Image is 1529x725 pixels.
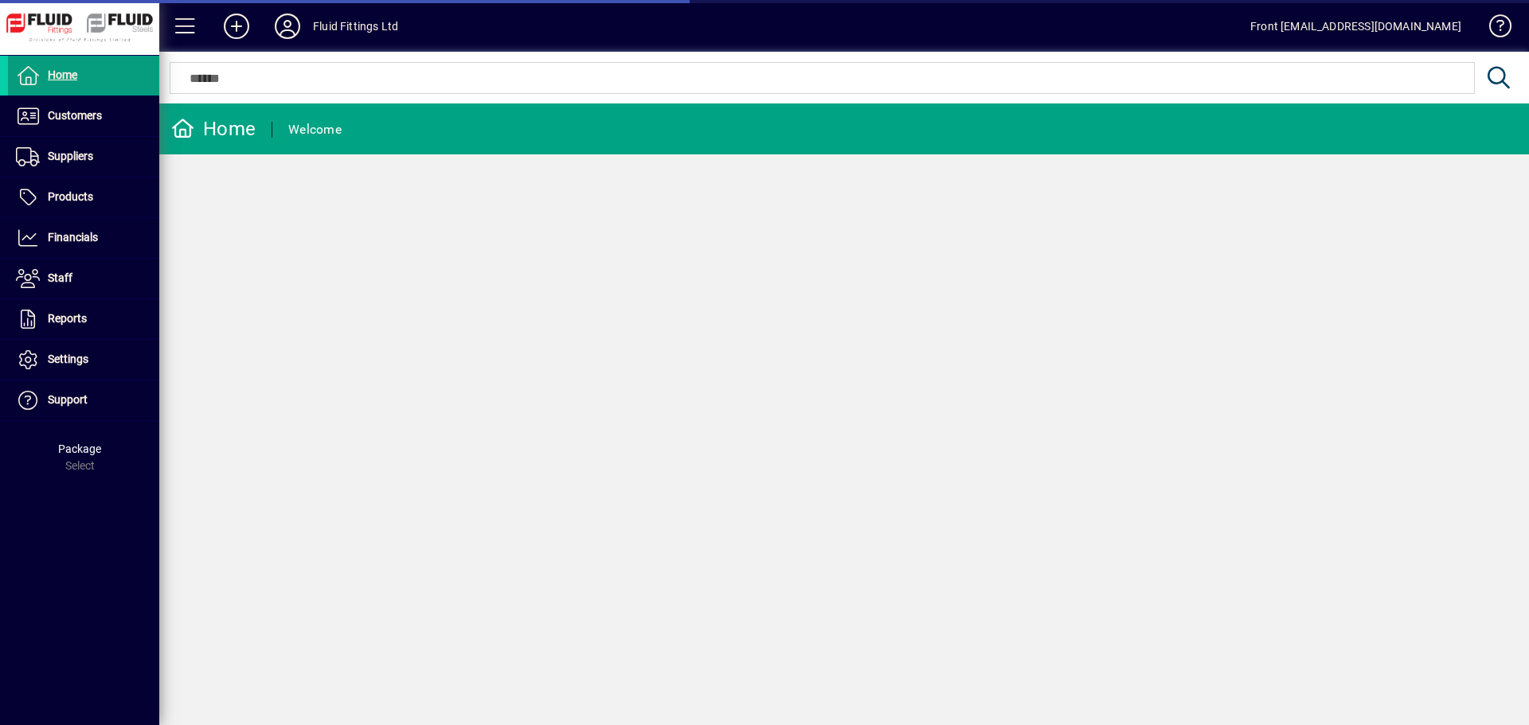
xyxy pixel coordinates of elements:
a: Knowledge Base [1477,3,1509,55]
span: Products [48,190,93,203]
span: Support [48,393,88,406]
a: Financials [8,218,159,258]
span: Reports [48,312,87,325]
span: Staff [48,271,72,284]
span: Home [48,68,77,81]
button: Profile [262,12,313,41]
span: Settings [48,353,88,365]
div: Fluid Fittings Ltd [313,14,398,39]
span: Suppliers [48,150,93,162]
a: Reports [8,299,159,339]
a: Staff [8,259,159,298]
span: Financials [48,231,98,244]
a: Customers [8,96,159,136]
span: Customers [48,109,102,122]
span: Package [58,442,101,455]
div: Welcome [288,117,342,142]
a: Suppliers [8,137,159,177]
a: Products [8,177,159,217]
button: Add [211,12,262,41]
a: Support [8,380,159,420]
div: Front [EMAIL_ADDRESS][DOMAIN_NAME] [1250,14,1461,39]
a: Settings [8,340,159,380]
div: Home [171,116,256,142]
